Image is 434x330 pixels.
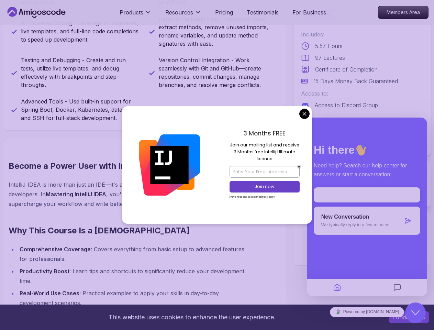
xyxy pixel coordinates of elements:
[159,56,279,89] p: Version Control Integration - Work seamlessly with Git and GitHub—create repositories, commit cha...
[21,56,141,89] p: Testing and Debugging - Create and run tests, utilize live templates, and debug effectively with ...
[405,302,427,323] iframe: chat widget
[159,15,279,48] p: Refactoring Made Easy - Reformat code, extract methods, remove unused imports, rename variables, ...
[9,180,254,209] p: IntelliJ IDEA is more than just an IDE—it's a productivity powerhouse for software developers. In...
[46,191,106,198] strong: Mastering IntelliJ IDEA
[307,304,427,320] iframe: chat widget
[315,65,378,74] p: Certificate of Completion
[301,231,424,247] p: With one subscription, give your entire team access to all courses and features.
[378,6,429,19] a: Members Area
[21,97,141,122] p: Advanced Tools - Use built-in support for Spring Boot, Docker, Kubernetes, databases, and SSH for...
[9,225,254,236] h2: Why This Course Is a [DEMOGRAPHIC_DATA]
[301,89,424,98] p: Access to:
[301,30,424,38] p: Includes:
[307,118,427,296] iframe: chat widget
[315,42,343,50] p: 5.57 Hours
[247,8,279,16] a: Testimonials
[20,246,91,253] strong: Comprehensive Coverage
[315,54,345,62] p: 97 Lectures
[292,8,326,16] a: For Business
[313,77,398,85] p: 15 Days Money Back Guaranteed
[120,8,143,16] p: Products
[315,101,378,109] p: Access to Discord Group
[18,288,254,308] li: : Practical examples to apply your skills in day-to-day development scenarios.
[215,8,233,16] a: Pricing
[301,250,424,258] a: Check our Business Plan
[165,8,193,16] p: Resources
[20,268,69,275] strong: Productivity Boost
[5,310,379,325] div: This website uses cookies to enhance the user experience.
[165,8,201,22] button: Resources
[9,161,254,172] h2: Become a Power User with IntelliJ IDEA
[21,19,141,44] p: AI-Powered Coding - Leverage AI assistants, live templates, and full-line code completions to spe...
[18,266,254,286] li: : Learn tips and shortcuts to significantly reduce your development time.
[20,290,79,297] strong: Real-World Use Cases
[18,244,254,264] li: : Covers everything from basic setup to advanced features for professionals.
[120,8,152,22] button: Products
